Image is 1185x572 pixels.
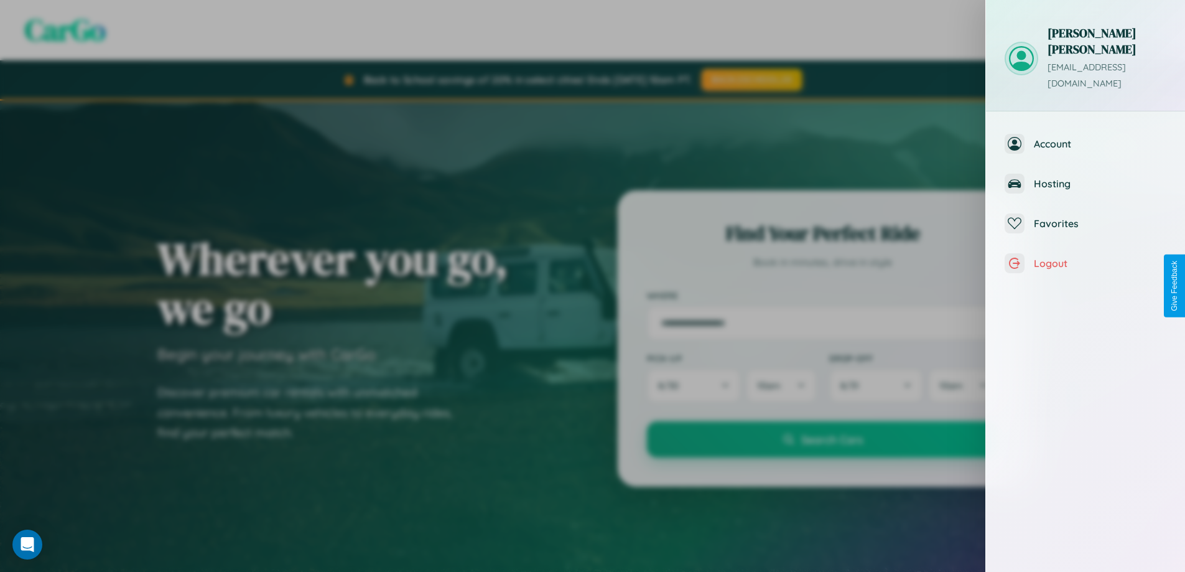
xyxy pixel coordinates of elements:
button: Favorites [986,204,1185,243]
div: Give Feedback [1170,261,1179,311]
button: Account [986,124,1185,164]
button: Logout [986,243,1185,283]
span: Favorites [1034,217,1166,230]
p: [EMAIL_ADDRESS][DOMAIN_NAME] [1048,60,1166,92]
span: Logout [1034,257,1166,270]
span: Account [1034,138,1166,150]
span: Hosting [1034,177,1166,190]
h3: [PERSON_NAME] [PERSON_NAME] [1048,25,1166,57]
div: Open Intercom Messenger [12,530,42,560]
button: Hosting [986,164,1185,204]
